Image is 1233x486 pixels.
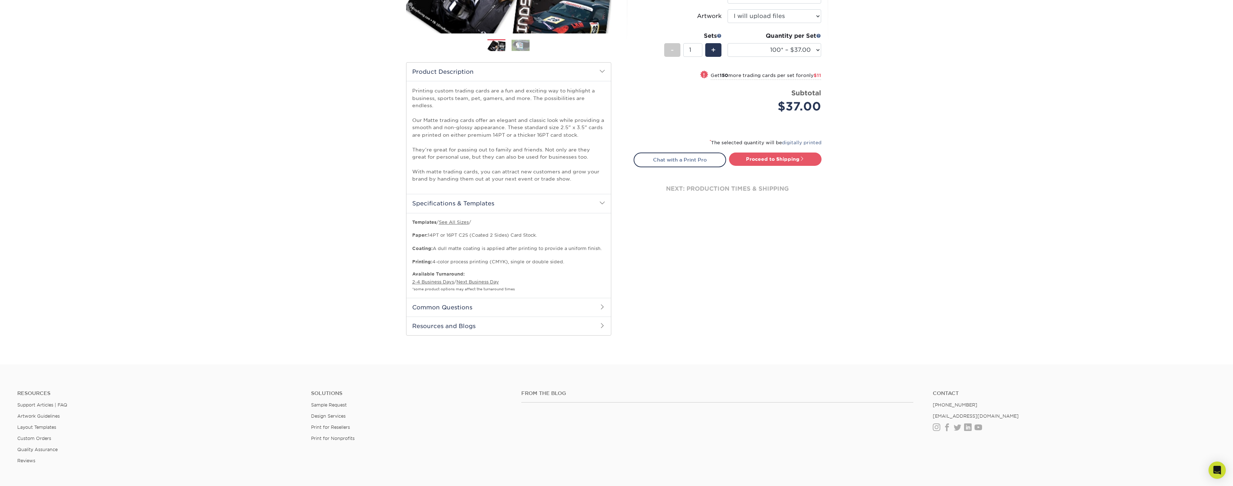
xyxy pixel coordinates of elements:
span: ! [703,71,705,79]
small: The selected quantity will be [710,140,822,145]
a: 2-4 Business Days [412,279,454,285]
b: Templates [412,219,436,225]
a: Proceed to Shipping [729,153,822,165]
a: Support Articles | FAQ [17,402,67,408]
strong: 150 [720,73,728,78]
a: digitally printed [782,140,822,145]
h2: Product Description [406,63,611,81]
div: Open Intercom Messenger [1209,462,1226,479]
a: Next Business Day [456,279,499,285]
p: / [412,271,605,292]
h2: Specifications & Templates [406,194,611,213]
a: Contact [933,390,1216,396]
p: Printing custom trading cards are a fun and exciting way to highlight a business, sports team, pe... [412,87,605,182]
a: Quality Assurance [17,447,58,452]
img: Trading Cards 02 [512,40,530,51]
img: Trading Cards 01 [487,40,505,52]
a: [PHONE_NUMBER] [933,402,977,408]
span: + [711,45,716,55]
h2: Common Questions [406,298,611,317]
h2: Resources and Blogs [406,317,611,335]
strong: Coating: [412,246,433,251]
div: $37.00 [733,98,821,115]
a: Design Services [311,413,346,419]
a: Print for Resellers [311,424,350,430]
span: $11 [814,73,821,78]
a: See All Sizes [439,219,469,225]
div: Quantity per Set [728,32,821,40]
strong: Paper: [412,232,428,238]
h4: Resources [17,390,300,396]
small: *some product options may affect the turnaround times [412,287,515,291]
small: Get more trading cards per set for [711,73,821,80]
a: [EMAIL_ADDRESS][DOMAIN_NAME] [933,413,1019,419]
h4: Solutions [311,390,510,396]
a: Reviews [17,458,35,463]
a: Artwork Guidelines [17,413,60,419]
div: Sets [664,32,722,40]
strong: Printing: [412,259,432,264]
span: only [803,73,821,78]
b: Available Turnaround: [412,271,465,277]
a: Custom Orders [17,436,51,441]
div: next: production times & shipping [634,167,822,210]
a: Sample Request [311,402,347,408]
span: - [671,45,674,55]
a: Layout Templates [17,424,56,430]
strong: Subtotal [791,89,821,97]
a: Print for Nonprofits [311,436,355,441]
a: Chat with a Print Pro [634,153,726,167]
h4: From the Blog [521,390,913,396]
div: Artwork [697,12,722,21]
p: / / 14PT or 16PT C2S (Coated 2 Sides) Card Stock. A dull matte coating is applied after printing ... [412,219,605,265]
